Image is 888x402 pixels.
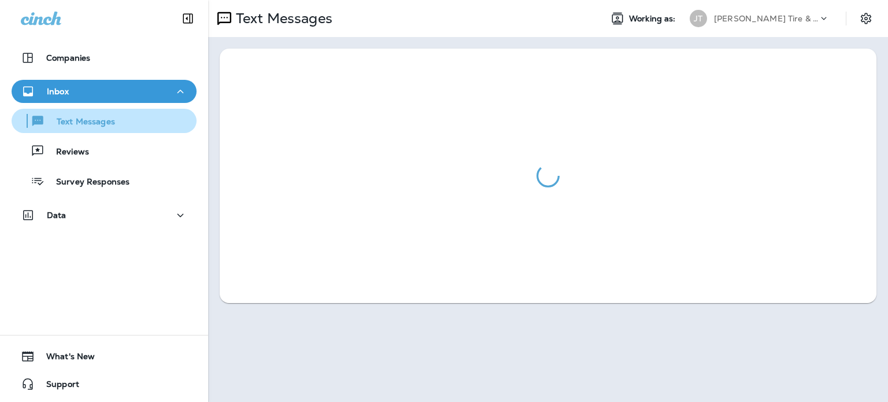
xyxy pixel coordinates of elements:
p: Text Messages [45,117,115,128]
button: Reviews [12,139,197,163]
p: Text Messages [231,10,332,27]
button: Companies [12,46,197,69]
span: What's New [35,352,95,366]
span: Support [35,379,79,393]
p: Inbox [47,87,69,96]
p: Survey Responses [45,177,129,188]
button: Survey Responses [12,169,197,193]
p: Reviews [45,147,89,158]
span: Working as: [629,14,678,24]
button: Settings [856,8,876,29]
p: Companies [46,53,90,62]
button: Data [12,204,197,227]
button: Inbox [12,80,197,103]
p: [PERSON_NAME] Tire & Auto [714,14,818,23]
button: Support [12,373,197,396]
button: Collapse Sidebar [172,7,204,30]
button: Text Messages [12,109,197,133]
button: What's New [12,345,197,368]
div: JT [690,10,707,27]
p: Data [47,211,66,220]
